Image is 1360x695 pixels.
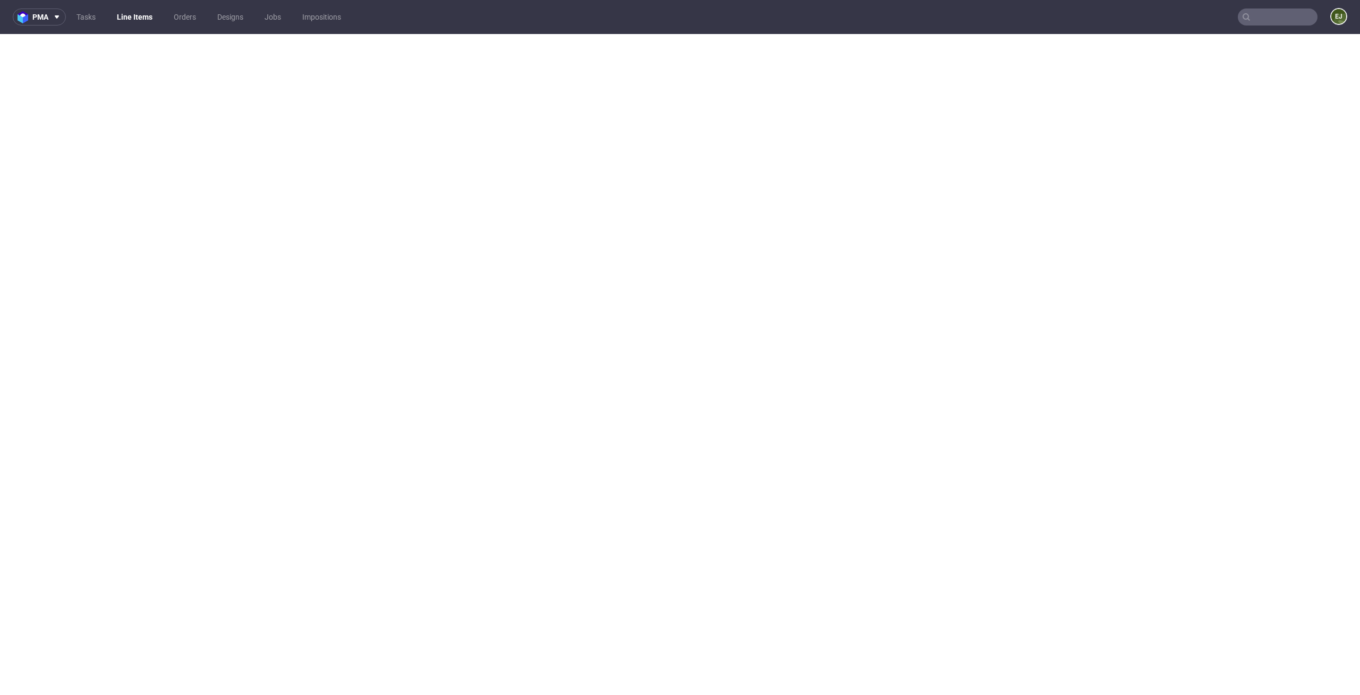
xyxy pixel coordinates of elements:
a: Tasks [70,9,102,26]
a: Orders [167,9,202,26]
span: pma [32,13,48,21]
a: Designs [211,9,250,26]
a: Impositions [296,9,347,26]
a: Line Items [110,9,159,26]
figcaption: EJ [1331,9,1346,24]
button: pma [13,9,66,26]
img: logo [18,11,32,23]
a: Jobs [258,9,287,26]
